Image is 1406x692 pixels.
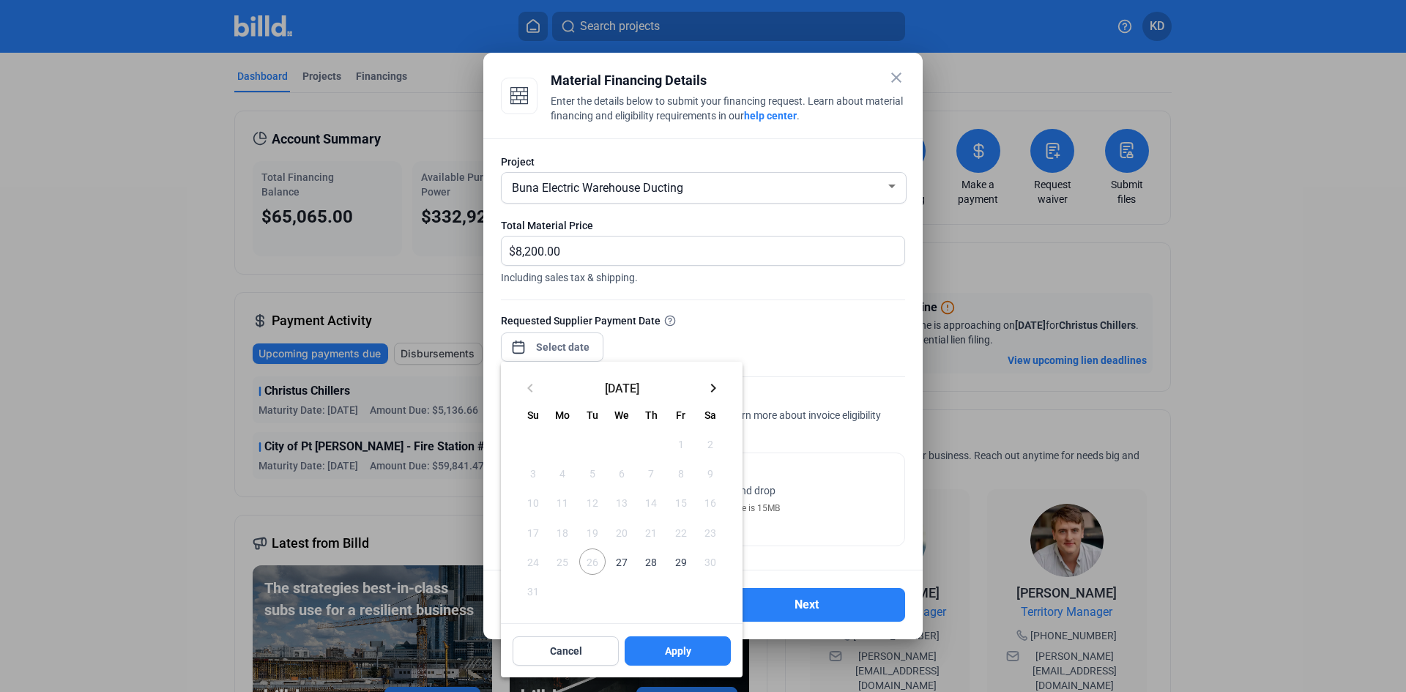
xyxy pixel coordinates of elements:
button: August 29, 2025 [666,547,695,576]
span: 10 [520,489,546,516]
span: 26 [579,548,606,575]
button: August 16, 2025 [696,488,725,517]
button: August 10, 2025 [518,488,548,517]
span: 9 [697,460,724,486]
button: August 14, 2025 [636,488,666,517]
button: August 1, 2025 [666,429,695,458]
span: 13 [609,489,635,516]
button: August 12, 2025 [578,488,607,517]
span: 20 [609,519,635,546]
button: August 31, 2025 [518,576,548,606]
span: 23 [697,519,724,546]
mat-icon: keyboard_arrow_left [521,379,539,397]
span: Su [527,409,539,421]
button: August 17, 2025 [518,518,548,547]
button: August 28, 2025 [636,547,666,576]
span: 1 [667,431,693,457]
span: 8 [667,460,693,486]
span: 24 [520,548,546,575]
span: 15 [667,489,693,516]
span: 7 [638,460,664,486]
span: Tu [587,409,598,421]
button: August 22, 2025 [666,518,695,547]
button: August 8, 2025 [666,458,695,488]
button: August 2, 2025 [696,429,725,458]
button: August 11, 2025 [548,488,577,517]
span: 31 [520,578,546,604]
span: 22 [667,519,693,546]
span: 6 [609,460,635,486]
span: 3 [520,460,546,486]
span: Sa [704,409,716,421]
button: August 5, 2025 [578,458,607,488]
span: 19 [579,519,606,546]
span: 5 [579,460,606,486]
span: Apply [665,644,691,658]
span: 27 [609,548,635,575]
span: 25 [549,548,576,575]
button: August 4, 2025 [548,458,577,488]
span: 18 [549,519,576,546]
span: Cancel [550,644,582,658]
button: August 19, 2025 [578,518,607,547]
button: August 23, 2025 [696,518,725,547]
button: Apply [625,636,731,666]
span: [DATE] [545,382,699,393]
span: 4 [549,460,576,486]
span: We [614,409,629,421]
span: 2 [697,431,724,457]
span: Fr [676,409,685,421]
button: August 21, 2025 [636,518,666,547]
span: Th [645,409,658,421]
button: August 7, 2025 [636,458,666,488]
button: August 30, 2025 [696,547,725,576]
td: AUG [518,429,666,458]
span: 28 [638,548,664,575]
button: August 9, 2025 [696,458,725,488]
span: 16 [697,489,724,516]
button: August 27, 2025 [607,547,636,576]
span: Mo [555,409,570,421]
button: August 13, 2025 [607,488,636,517]
span: 12 [579,489,606,516]
span: 14 [638,489,664,516]
button: August 25, 2025 [548,547,577,576]
button: August 20, 2025 [607,518,636,547]
button: August 26, 2025 [578,547,607,576]
button: August 18, 2025 [548,518,577,547]
button: August 6, 2025 [607,458,636,488]
button: Cancel [513,636,619,666]
button: August 24, 2025 [518,547,548,576]
button: August 15, 2025 [666,488,695,517]
span: 11 [549,489,576,516]
span: 30 [697,548,724,575]
span: 17 [520,519,546,546]
span: 29 [667,548,693,575]
span: 21 [638,519,664,546]
button: August 3, 2025 [518,458,548,488]
mat-icon: keyboard_arrow_right [704,379,722,397]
